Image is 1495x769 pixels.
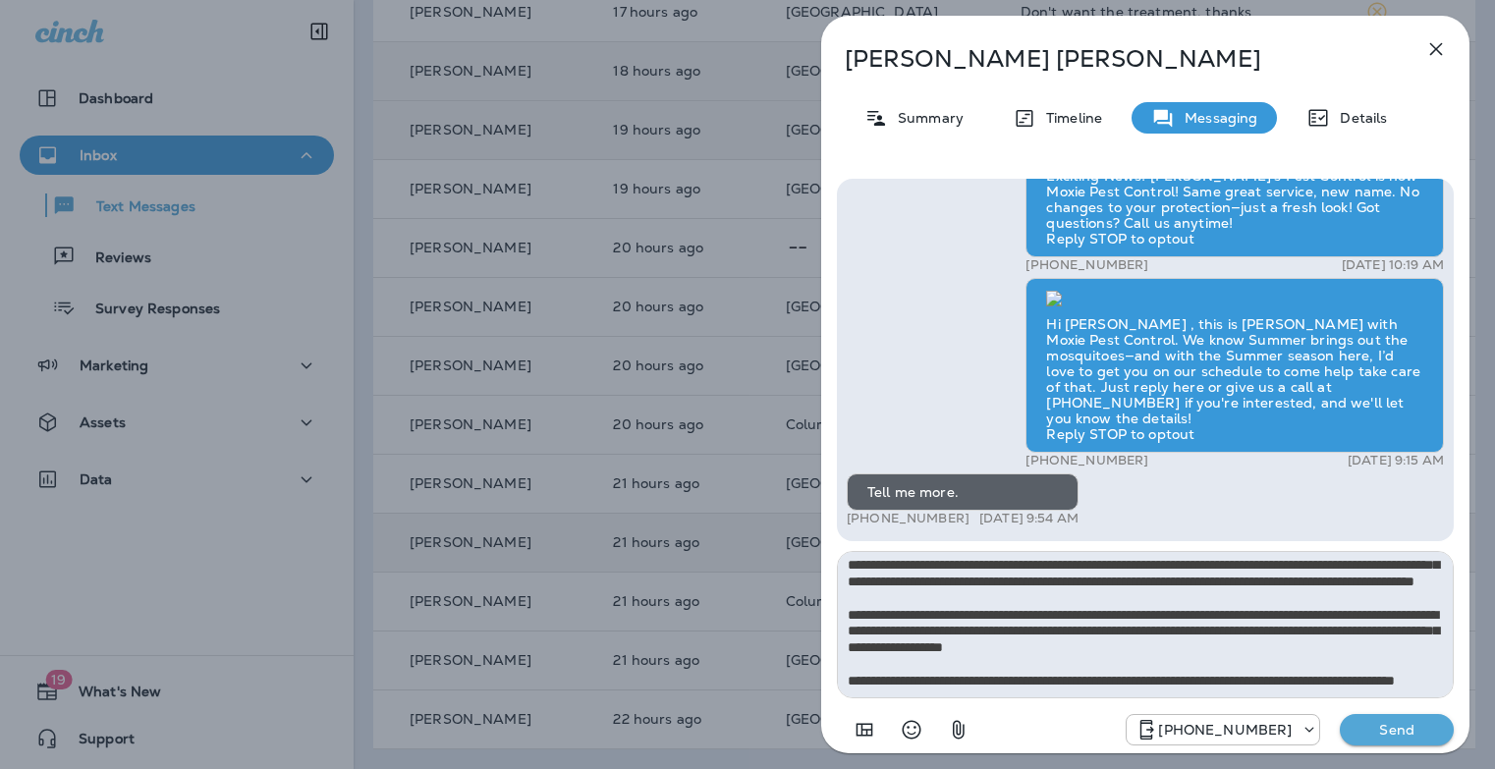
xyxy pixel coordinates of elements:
[1025,131,1444,258] div: Exciting News! [PERSON_NAME]’s Pest Control is now Moxie Pest Control! Same great service, new na...
[888,110,964,126] p: Summary
[1036,110,1102,126] p: Timeline
[847,511,969,526] p: [PHONE_NUMBER]
[1348,453,1444,468] p: [DATE] 9:15 AM
[1025,278,1444,453] div: Hi [PERSON_NAME] , this is [PERSON_NAME] with Moxie Pest Control. We know Summer brings out the m...
[1025,453,1148,468] p: [PHONE_NUMBER]
[1127,718,1319,742] div: +1 (817) 482-3792
[1158,722,1292,738] p: [PHONE_NUMBER]
[1342,257,1444,273] p: [DATE] 10:19 AM
[1025,257,1148,273] p: [PHONE_NUMBER]
[1356,721,1438,739] p: Send
[979,511,1079,526] p: [DATE] 9:54 AM
[1330,110,1387,126] p: Details
[845,710,884,749] button: Add in a premade template
[892,710,931,749] button: Select an emoji
[1175,110,1257,126] p: Messaging
[845,45,1381,73] p: [PERSON_NAME] [PERSON_NAME]
[1340,714,1454,745] button: Send
[847,473,1079,511] div: Tell me more.
[1046,291,1062,306] img: twilio-download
